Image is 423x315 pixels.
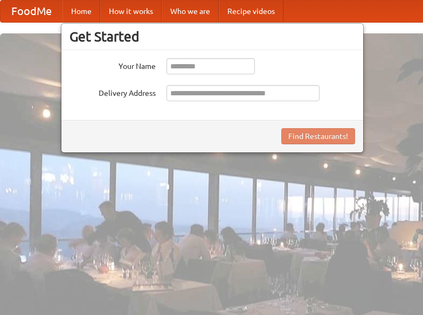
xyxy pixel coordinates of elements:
[70,29,355,45] h3: Get Started
[70,85,156,99] label: Delivery Address
[100,1,162,22] a: How it works
[281,128,355,144] button: Find Restaurants!
[162,1,219,22] a: Who we are
[219,1,283,22] a: Recipe videos
[63,1,100,22] a: Home
[1,1,63,22] a: FoodMe
[70,58,156,72] label: Your Name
